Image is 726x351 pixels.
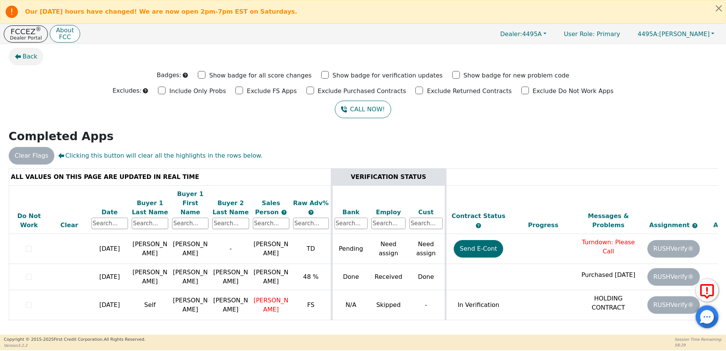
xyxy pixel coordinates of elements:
input: Search... [132,218,168,229]
span: TD [307,245,315,252]
span: [PERSON_NAME] [254,240,289,257]
sup: ® [36,26,41,33]
div: Buyer 1 First Name [172,190,208,217]
span: All Rights Reserved. [104,337,145,342]
button: Close alert [712,0,726,16]
div: Employ [371,208,406,217]
p: Dealer Portal [10,35,42,40]
td: [DATE] [90,290,130,320]
button: 4495A:[PERSON_NAME] [630,28,722,40]
td: [PERSON_NAME] [130,234,170,264]
input: Search... [335,218,368,229]
p: Badges: [157,71,181,80]
b: Our [DATE] hours have changed! We are now open 2pm-7pm EST on Saturdays. [25,8,297,15]
p: About [56,27,74,33]
td: - [407,290,445,320]
td: [PERSON_NAME] [170,234,210,264]
p: Exclude Returned Contracts [427,87,511,96]
td: In Verification [445,290,511,320]
td: [DATE] [90,234,130,264]
div: Buyer 1 Last Name [132,199,168,217]
p: Show badge for verification updates [333,71,443,80]
p: Turndown: Please Call [578,238,639,256]
div: Cust [409,208,443,217]
td: [PERSON_NAME] [130,264,170,290]
div: Bank [335,208,368,217]
p: Copyright © 2015- 2025 First Credit Corporation. [4,337,145,343]
input: Search... [293,218,329,229]
input: Search... [409,218,443,229]
p: Excludes: [112,86,141,95]
span: 4495A [500,30,542,38]
td: [PERSON_NAME] [210,264,251,290]
span: Raw Adv% [293,199,329,207]
td: Self [130,290,170,320]
td: Need assign [407,234,445,264]
button: FCCEZ®Dealer Portal [4,25,48,43]
div: Date [92,208,128,217]
strong: Completed Apps [9,130,114,143]
span: [PERSON_NAME] [254,297,289,313]
td: [PERSON_NAME] [210,290,251,320]
span: Clicking this button will clear all the highlights in the rows below. [58,151,262,160]
p: Exclude FS Apps [247,87,297,96]
td: Skipped [369,290,407,320]
td: Need assign [369,234,407,264]
span: User Role : [564,30,595,38]
div: ALL VALUES ON THIS PAGE ARE UPDATED IN REAL TIME [11,172,329,182]
span: [PERSON_NAME] [254,269,289,285]
input: Search... [212,218,249,229]
td: [DATE] [90,264,130,290]
td: [PERSON_NAME] [170,264,210,290]
p: Show badge for new problem code [464,71,570,80]
button: Back [9,48,44,65]
p: Show badge for all score changes [209,71,312,80]
button: AboutFCC [50,25,80,43]
p: FCCEZ [10,28,42,35]
p: Version 3.2.2 [4,343,145,348]
div: Buyer 2 Last Name [212,199,249,217]
td: Done [331,264,369,290]
td: Received [369,264,407,290]
span: Sales Person [255,199,281,216]
span: 4495A: [638,30,659,38]
input: Search... [92,218,128,229]
button: Report Error to FCC [696,279,718,302]
div: Do Not Work [11,212,47,230]
span: Dealer: [500,30,522,38]
button: Dealer:4495A [492,28,554,40]
div: Progress [513,221,574,230]
button: Send E-Cont [454,240,503,258]
td: - [210,234,251,264]
p: 58:29 [675,342,722,348]
td: N/A [331,290,369,320]
a: CALL NOW! [335,101,391,118]
div: Clear [51,221,87,230]
input: Search... [253,218,289,229]
p: Exclude Do Not Work Apps [533,87,614,96]
p: Session Time Remaining: [675,337,722,342]
p: Exclude Purchased Contracts [318,87,406,96]
input: Search... [172,218,208,229]
p: Primary [556,27,628,41]
div: VERIFICATION STATUS [335,172,443,182]
span: 48 % [303,273,319,280]
span: Back [23,52,38,61]
span: [PERSON_NAME] [638,30,710,38]
td: [PERSON_NAME] [170,290,210,320]
div: Messages & Problems [578,212,639,230]
p: Purchased [DATE] [578,270,639,280]
p: Include Only Probs [169,87,226,96]
span: Assignment [649,221,692,229]
a: User Role: Primary [556,27,628,41]
p: FCC [56,34,74,40]
p: HOLDING CONTRACT [578,294,639,312]
td: Done [407,264,445,290]
td: Pending [331,234,369,264]
input: Search... [371,218,406,229]
span: Contract Status [451,212,505,220]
